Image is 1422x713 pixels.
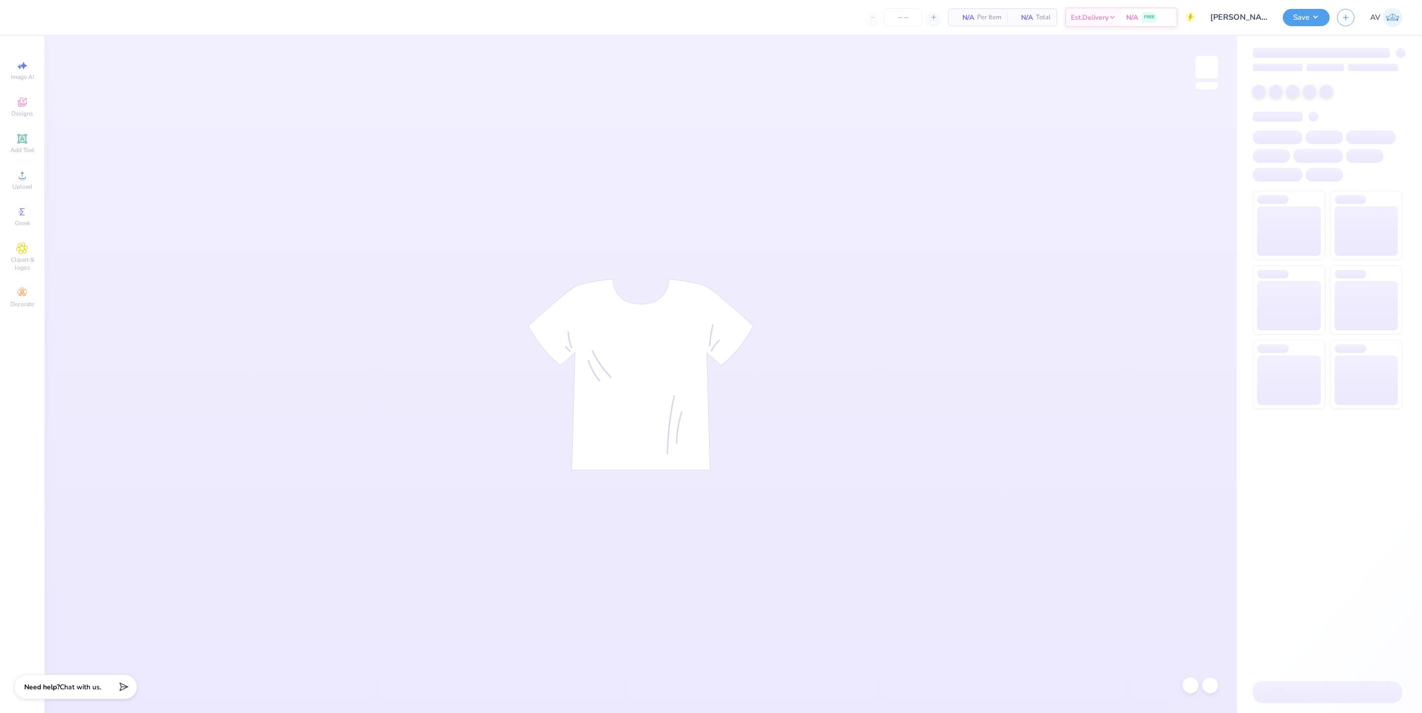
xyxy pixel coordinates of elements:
[528,278,754,471] img: tee-skeleton.svg
[1370,12,1381,23] span: AV
[60,682,101,692] span: Chat with us.
[1013,12,1033,23] span: N/A
[11,73,34,81] span: Image AI
[1126,12,1138,23] span: N/A
[1370,8,1402,27] a: AV
[884,8,922,26] input: – –
[1283,9,1330,26] button: Save
[1144,14,1154,21] span: FREE
[1036,12,1051,23] span: Total
[15,219,30,227] span: Greek
[977,12,1001,23] span: Per Item
[24,682,60,692] strong: Need help?
[10,146,34,154] span: Add Text
[1203,7,1275,27] input: Untitled Design
[5,256,39,272] span: Clipart & logos
[954,12,974,23] span: N/A
[12,183,32,191] span: Upload
[11,110,33,118] span: Designs
[1071,12,1108,23] span: Est. Delivery
[10,300,34,308] span: Decorate
[1383,8,1402,27] img: Aargy Velasco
